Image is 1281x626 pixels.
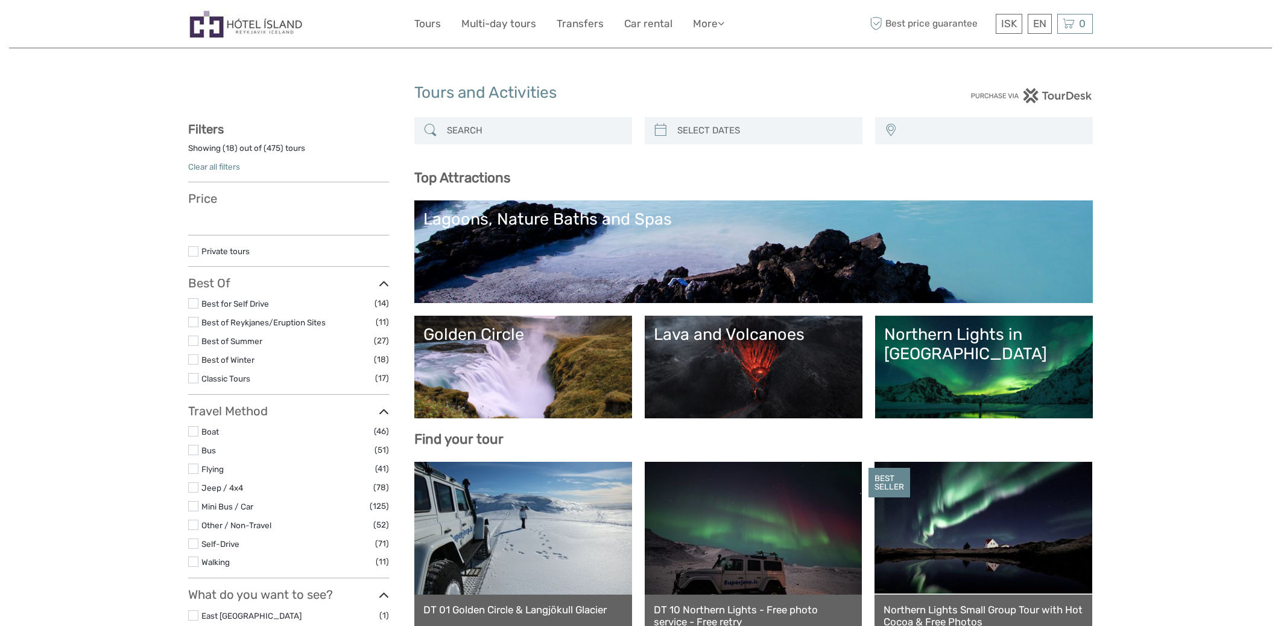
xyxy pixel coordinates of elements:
h1: Tours and Activities [414,83,867,103]
span: ISK [1001,18,1017,30]
label: 18 [226,142,235,154]
span: (125) [370,499,389,513]
a: Private tours [201,246,250,256]
div: EN [1028,14,1052,34]
a: Clear all filters [188,162,240,171]
img: PurchaseViaTourDesk.png [970,88,1093,103]
span: (41) [375,462,389,476]
span: 0 [1077,18,1087,30]
h3: Travel Method [188,404,389,418]
a: Lagoons, Nature Baths and Spas [423,209,1084,294]
span: (11) [376,315,389,329]
a: Lava and Volcanoes [654,325,853,409]
a: Flying [201,464,224,474]
span: (52) [373,518,389,532]
a: Best of Summer [201,336,262,346]
a: More [693,15,724,33]
b: Top Attractions [414,170,510,186]
a: Jeep / 4x4 [201,483,243,493]
b: Find your tour [414,431,504,447]
span: (27) [374,334,389,348]
a: Best of Reykjanes/Eruption Sites [201,318,326,327]
input: SEARCH [442,120,626,141]
span: (14) [375,296,389,310]
a: Multi-day tours [461,15,536,33]
div: Lava and Volcanoes [654,325,853,344]
a: Boat [201,427,219,436]
span: (51) [375,443,389,457]
h3: Best Of [188,276,389,290]
a: Best for Self Drive [201,299,269,308]
span: (17) [375,371,389,385]
a: Bus [201,446,216,455]
a: Car rental [624,15,672,33]
a: Walking [201,557,230,567]
div: BEST SELLER [868,468,910,498]
a: Classic Tours [201,374,250,383]
span: (78) [373,481,389,494]
a: Best of Winter [201,355,255,365]
div: Golden Circle [423,325,623,344]
a: Transfers [557,15,604,33]
h3: What do you want to see? [188,587,389,602]
div: Northern Lights in [GEOGRAPHIC_DATA] [884,325,1084,364]
span: (46) [374,424,389,438]
span: (71) [375,537,389,551]
img: Hótel Ísland [188,9,304,39]
span: (18) [374,353,389,366]
a: Self-Drive [201,539,239,549]
a: East [GEOGRAPHIC_DATA] [201,611,302,621]
div: Showing ( ) out of ( ) tours [188,142,389,161]
a: Other / Non-Travel [201,520,271,530]
a: Mini Bus / Car [201,502,253,511]
h3: Price [188,191,389,206]
a: DT 01 Golden Circle & Langjökull Glacier [423,604,623,616]
a: Northern Lights in [GEOGRAPHIC_DATA] [884,325,1084,409]
span: (11) [376,555,389,569]
div: Lagoons, Nature Baths and Spas [423,209,1084,229]
span: (1) [379,608,389,622]
a: Tours [414,15,441,33]
span: Best price guarantee [867,14,993,34]
strong: Filters [188,122,224,136]
a: Golden Circle [423,325,623,409]
input: SELECT DATES [672,120,856,141]
label: 475 [267,142,280,154]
